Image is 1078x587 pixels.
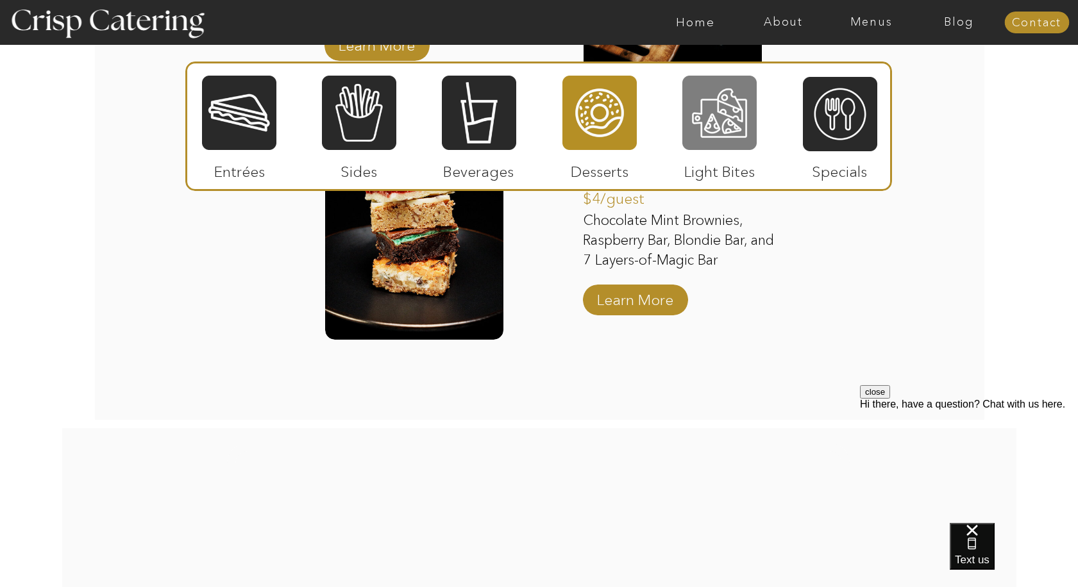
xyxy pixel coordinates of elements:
p: Sides [316,150,401,187]
a: About [739,16,827,29]
p: Entrées [197,150,282,187]
p: Specials [797,150,882,187]
a: Home [652,16,739,29]
a: $4/guest [583,177,668,214]
p: Chocolate Mint Brownies, Raspberry Bar, Blondie Bar, and 7 Layers-of-Magic Bar [583,211,777,272]
a: Menus [827,16,915,29]
a: Contact [1004,17,1069,29]
p: Beverages [436,150,521,187]
iframe: podium webchat widget prompt [860,385,1078,539]
p: Light Bites [677,150,762,187]
a: Learn More [593,278,678,315]
a: Blog [915,16,1003,29]
iframe: podium webchat widget bubble [950,523,1078,587]
a: Learn More [334,24,419,61]
p: Desserts [557,150,643,187]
